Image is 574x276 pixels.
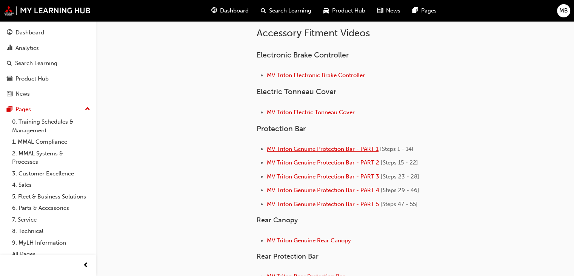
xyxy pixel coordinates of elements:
[380,146,414,152] span: [Steps 1 - 14]
[257,87,336,96] span: Electric Tonneau Cover
[9,237,93,249] a: 9. MyLH Information
[267,72,365,79] a: MV Triton Electronic Brake Controller
[3,87,93,101] a: News
[257,124,306,133] span: Protection Bar
[9,168,93,180] a: 3. Customer Excellence
[332,6,365,15] span: Product Hub
[7,76,12,82] span: car-icon
[7,45,12,52] span: chart-icon
[9,191,93,203] a: 5. Fleet & Business Solutions
[9,214,93,226] a: 7. Service
[267,159,379,166] a: MV Triton Genuine Protection Bar - PART 2
[381,159,418,166] span: [Steps 15 - 22]
[7,60,12,67] span: search-icon
[559,6,568,15] span: MB
[9,136,93,148] a: 1. MMAL Compliance
[15,59,57,68] div: Search Learning
[9,179,93,191] a: 4. Sales
[220,6,249,15] span: Dashboard
[257,216,298,224] span: Rear Canopy
[381,173,419,180] span: [Steps 23 - 28]
[257,51,349,59] span: Electronic Brake Controller
[257,27,370,39] span: Accessory Fitment Videos
[9,116,93,136] a: 0. Training Schedules & Management
[257,252,319,260] span: Rear Protection Bar
[15,105,31,114] div: Pages
[15,74,49,83] div: Product Hub
[371,3,406,19] a: news-iconNews
[255,3,317,19] a: search-iconSearch Learning
[380,201,418,208] span: [Steps 47 - 55]
[267,146,379,152] a: MV Triton Genuine Protection Bar - PART 1
[211,6,217,16] span: guage-icon
[15,44,39,53] div: Analytics
[9,225,93,237] a: 8. Technical
[267,173,379,180] a: MV Triton Genuine Protection Bar - PART 3
[267,109,355,116] a: MV Triton Electric Tonneau Cover
[557,4,570,17] button: MB
[3,102,93,116] button: Pages
[7,91,12,98] span: news-icon
[205,3,255,19] a: guage-iconDashboard
[381,187,419,194] span: [Steps 29 - 46]
[83,261,89,270] span: prev-icon
[3,41,93,55] a: Analytics
[9,148,93,168] a: 2. MMAL Systems & Processes
[323,6,329,16] span: car-icon
[3,72,93,86] a: Product Hub
[377,6,383,16] span: news-icon
[85,104,90,114] span: up-icon
[3,26,93,40] a: Dashboard
[261,6,266,16] span: search-icon
[269,6,311,15] span: Search Learning
[267,201,379,208] a: MV Triton Genuine Protection Bar - PART 5
[412,6,418,16] span: pages-icon
[406,3,443,19] a: pages-iconPages
[9,248,93,260] a: All Pages
[317,3,371,19] a: car-iconProduct Hub
[267,237,351,244] a: MV Triton Genuine Rear Canopy
[7,106,12,113] span: pages-icon
[9,202,93,214] a: 6. Parts & Accessories
[3,56,93,70] a: Search Learning
[4,6,91,16] img: mmal
[267,187,379,194] a: MV Triton Genuine Protection Bar - PART 4
[386,6,400,15] span: News
[3,24,93,102] button: DashboardAnalyticsSearch LearningProduct HubNews
[421,6,437,15] span: Pages
[15,90,30,98] div: News
[15,28,44,37] div: Dashboard
[7,29,12,36] span: guage-icon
